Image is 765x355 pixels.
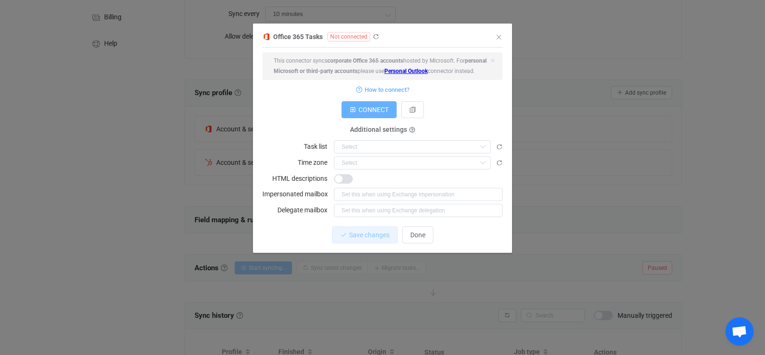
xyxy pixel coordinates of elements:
input: Select [334,156,491,169]
span: How to connect? [365,84,409,95]
button: CONNECT [342,101,397,118]
span: Additional settings [350,126,407,133]
label: Time zone [298,156,333,169]
div: Open chat [725,317,754,346]
span: CONNECT [358,106,389,113]
label: Task list [304,140,333,153]
div: dialog [253,24,512,253]
input: Select [334,140,491,153]
label: HTML descriptions [272,172,333,185]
